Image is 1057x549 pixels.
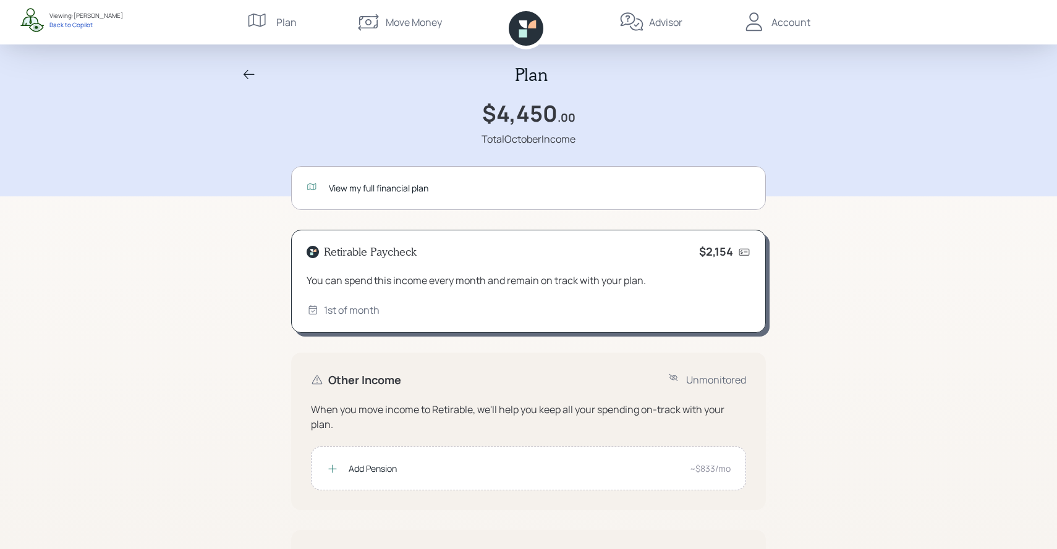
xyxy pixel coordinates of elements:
div: 1st of month [324,303,380,317]
div: ~$833/mo [690,462,731,475]
div: When you move income to Retirable, we'll help you keep all your spending on-track with your plan. [311,402,746,432]
h4: $2,154 [699,245,733,259]
div: Add Pension [349,462,680,475]
div: Advisor [649,15,682,30]
div: Account [771,15,810,30]
h4: .00 [558,111,575,125]
h2: Plan [515,64,548,85]
h4: Retirable Paycheck [324,245,417,259]
div: You can spend this income every month and remain on track with your plan. [307,273,750,288]
h1: $4,450 [482,100,558,127]
div: Back to Copilot [49,20,123,29]
div: Unmonitored [686,372,746,387]
h4: Other Income [328,374,401,387]
div: Plan [276,15,297,30]
div: Viewing: [PERSON_NAME] [49,11,123,20]
div: Move Money [386,15,442,30]
div: Total October Income [482,132,575,146]
div: View my full financial plan [329,182,750,195]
